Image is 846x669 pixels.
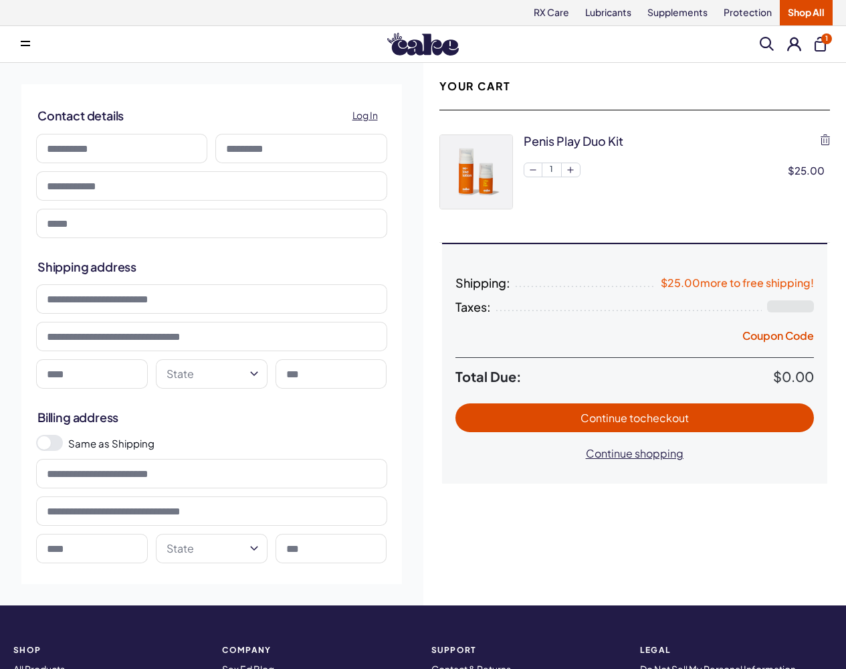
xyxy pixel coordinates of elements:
[440,135,512,209] img: StimforHimcopy_92c7aa6e-ba7e-414e-8647-19029e081218.jpg
[629,411,689,425] span: to checkout
[344,102,386,128] a: Log In
[455,300,491,314] span: Taxes:
[387,33,459,56] img: Hello Cake
[580,411,689,425] span: Continue
[13,646,206,654] strong: SHOP
[222,646,415,654] strong: COMPANY
[572,439,697,468] button: Continue shopping
[640,646,833,654] strong: Legal
[821,33,832,44] span: 1
[455,403,815,432] button: Continue tocheckout
[742,328,814,347] button: Coupon Code
[661,276,814,290] span: $25.00 more to free shipping!
[439,79,511,94] h2: Your Cart
[37,409,386,425] h2: Billing address
[352,108,378,123] span: Log In
[455,276,510,290] span: Shipping:
[586,446,683,460] span: Continue shopping
[788,163,830,177] div: $25.00
[37,102,386,128] h2: Contact details
[815,37,826,52] button: 1
[524,132,623,149] div: penis play duo kit
[37,258,386,275] h2: Shipping address
[455,369,774,385] span: Total Due:
[773,368,814,385] span: $0.00
[542,163,561,177] span: 1
[431,646,624,654] strong: Support
[68,436,387,450] label: Same as Shipping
